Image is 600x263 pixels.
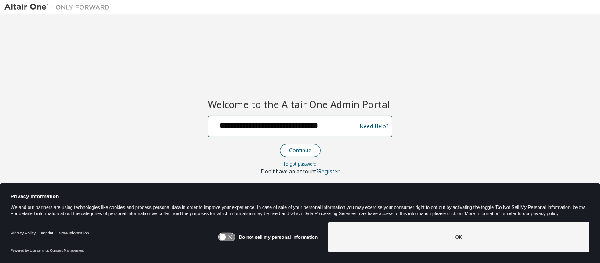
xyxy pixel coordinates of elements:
[261,168,318,175] span: Don't have an account?
[208,98,392,110] h2: Welcome to the Altair One Admin Portal
[284,161,317,167] a: Forgot password
[4,3,114,11] img: Altair One
[318,168,340,175] a: Register
[280,144,321,157] button: Continue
